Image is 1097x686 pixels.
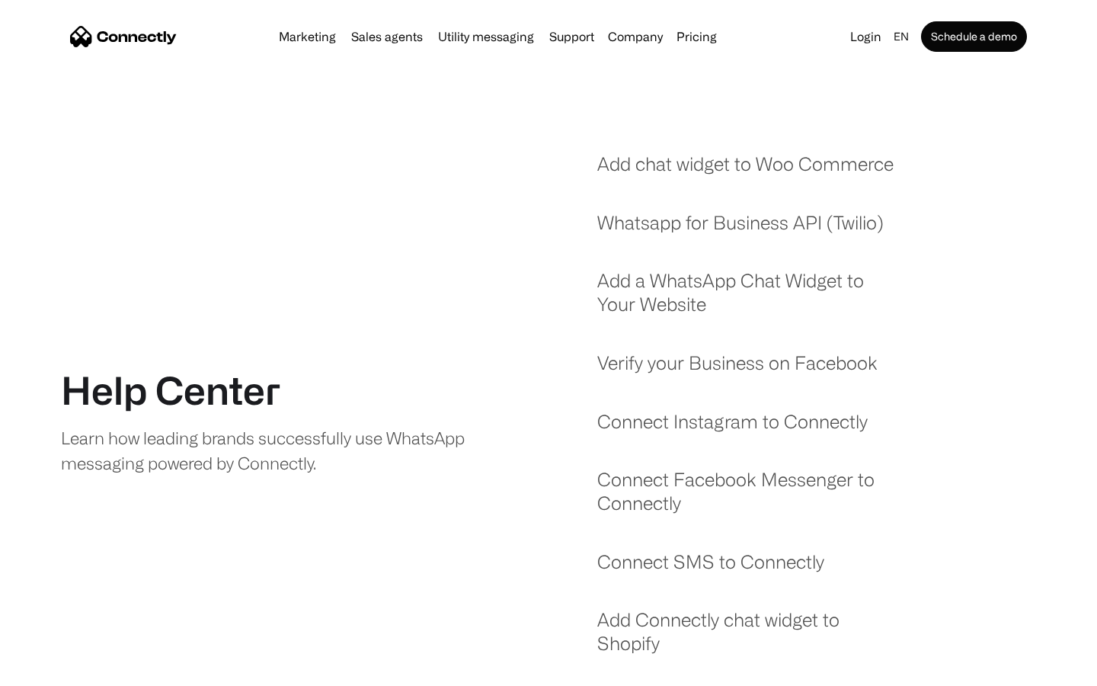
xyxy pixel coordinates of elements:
aside: Language selected: English [15,658,91,681]
a: Schedule a demo [921,21,1027,52]
a: Connect Facebook Messenger to Connectly [597,468,904,530]
a: Connect SMS to Connectly [597,550,824,589]
ul: Language list [30,659,91,681]
a: Support [543,30,600,43]
h1: Help Center [61,367,280,413]
a: Verify your Business on Facebook [597,351,878,390]
div: Learn how leading brands successfully use WhatsApp messaging powered by Connectly. [61,425,478,476]
a: Marketing [273,30,342,43]
a: Login [844,26,888,47]
a: Add a WhatsApp Chat Widget to Your Website [597,269,904,331]
a: Connect Instagram to Connectly [597,410,868,449]
a: Utility messaging [432,30,540,43]
a: Pricing [670,30,723,43]
div: en [894,26,909,47]
div: Company [608,26,663,47]
a: Add Connectly chat widget to Shopify [597,608,904,670]
a: Whatsapp for Business API (Twilio) [597,211,884,250]
a: Add chat widget to Woo Commerce [597,152,894,191]
a: Sales agents [345,30,429,43]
